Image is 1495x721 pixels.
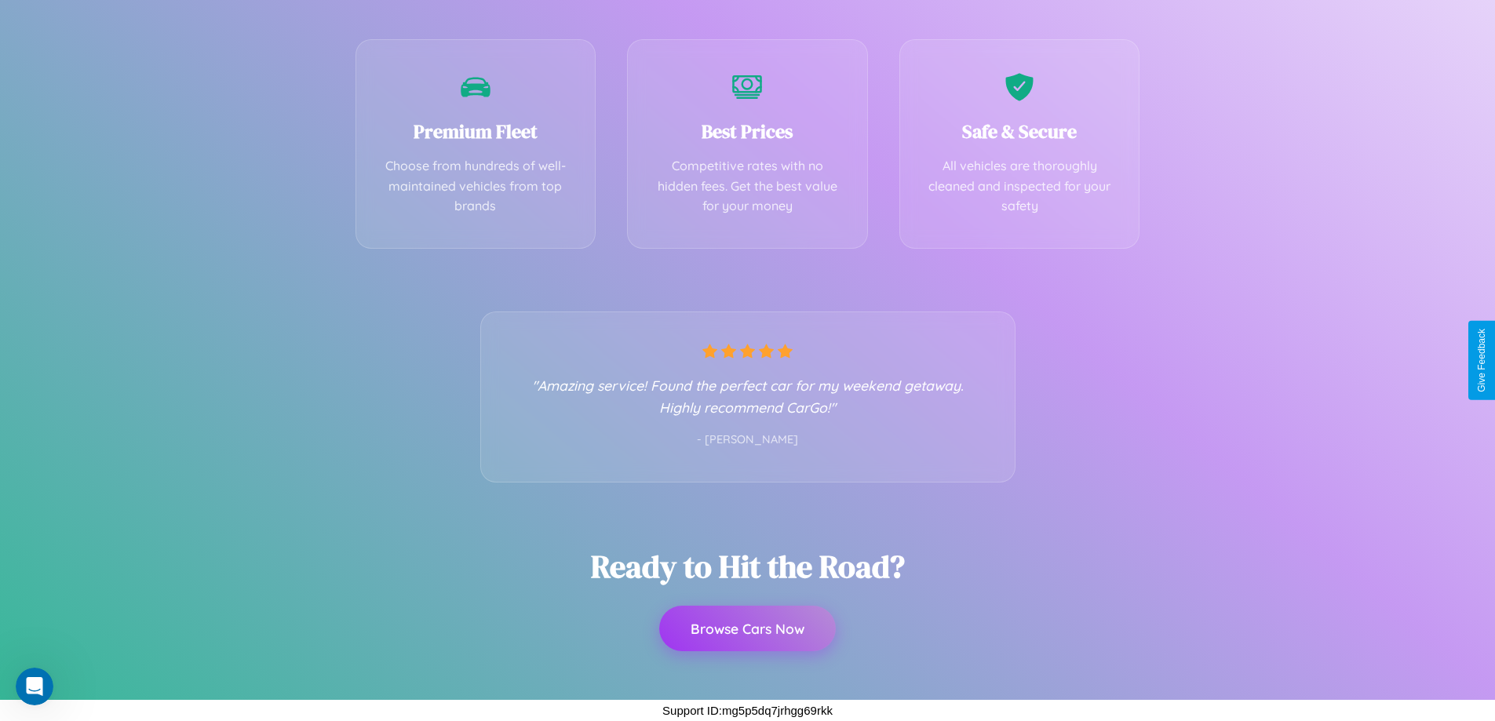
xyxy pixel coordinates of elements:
[924,156,1116,217] p: All vehicles are thoroughly cleaned and inspected for your safety
[512,430,983,450] p: - [PERSON_NAME]
[924,118,1116,144] h3: Safe & Secure
[512,374,983,418] p: "Amazing service! Found the perfect car for my weekend getaway. Highly recommend CarGo!"
[591,545,905,588] h2: Ready to Hit the Road?
[651,156,844,217] p: Competitive rates with no hidden fees. Get the best value for your money
[659,606,836,651] button: Browse Cars Now
[651,118,844,144] h3: Best Prices
[662,700,833,721] p: Support ID: mg5p5dq7jrhgg69rkk
[16,668,53,705] iframe: Intercom live chat
[380,118,572,144] h3: Premium Fleet
[380,156,572,217] p: Choose from hundreds of well-maintained vehicles from top brands
[1476,329,1487,392] div: Give Feedback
